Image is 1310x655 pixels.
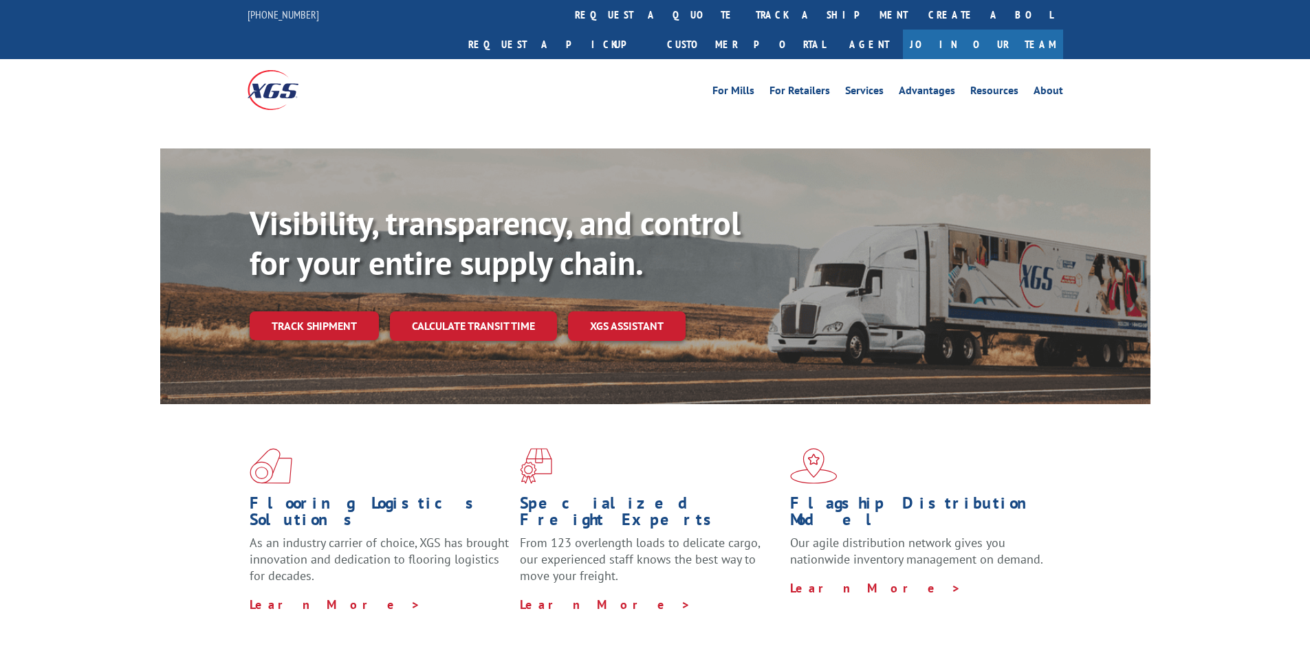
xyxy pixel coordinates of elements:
a: Calculate transit time [390,311,557,341]
h1: Flagship Distribution Model [790,495,1050,535]
a: Learn More > [790,580,961,596]
a: Customer Portal [657,30,836,59]
a: Learn More > [520,597,691,612]
a: Learn More > [250,597,421,612]
a: For Retailers [769,85,830,100]
a: Track shipment [250,311,379,340]
a: Advantages [899,85,955,100]
h1: Specialized Freight Experts [520,495,780,535]
a: [PHONE_NUMBER] [248,8,319,21]
h1: Flooring Logistics Solutions [250,495,510,535]
span: As an industry carrier of choice, XGS has brought innovation and dedication to flooring logistics... [250,535,509,584]
a: About [1034,85,1063,100]
p: From 123 overlength loads to delicate cargo, our experienced staff knows the best way to move you... [520,535,780,596]
a: XGS ASSISTANT [568,311,686,341]
a: Resources [970,85,1018,100]
a: Agent [836,30,903,59]
a: Join Our Team [903,30,1063,59]
span: Our agile distribution network gives you nationwide inventory management on demand. [790,535,1043,567]
a: Services [845,85,884,100]
img: xgs-icon-flagship-distribution-model-red [790,448,838,484]
img: xgs-icon-focused-on-flooring-red [520,448,552,484]
img: xgs-icon-total-supply-chain-intelligence-red [250,448,292,484]
a: For Mills [712,85,754,100]
b: Visibility, transparency, and control for your entire supply chain. [250,201,741,284]
a: Request a pickup [458,30,657,59]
